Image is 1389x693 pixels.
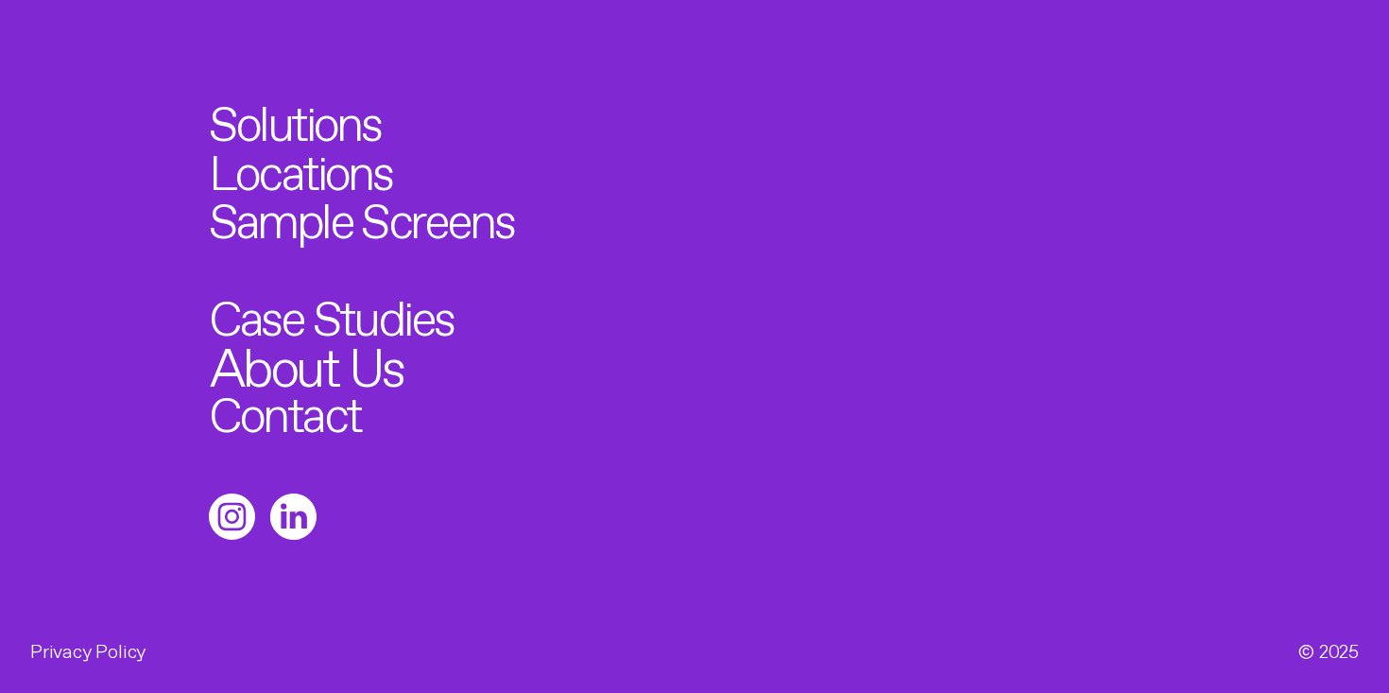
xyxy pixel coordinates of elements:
[209,287,454,336] a: Case Studies
[30,644,146,653] a: Privacy Policy
[1298,634,1359,663] div: © 2025
[209,190,514,238] a: Sample Screens
[209,142,392,190] a: Locations
[209,333,403,386] a: About Us
[209,384,361,432] a: Contact
[209,93,381,141] a: Solutions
